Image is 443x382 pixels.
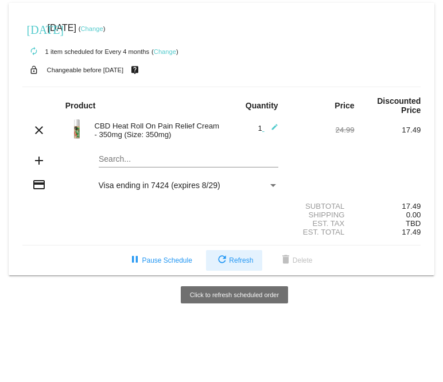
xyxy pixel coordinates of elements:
div: 17.49 [355,202,421,211]
mat-icon: autorenew [27,45,41,59]
div: 17.49 [355,126,421,134]
mat-icon: add [32,154,46,167]
img: JUSTCBD_350mg_WarmingGel-Roll-on_-1.jpg [65,118,88,141]
div: CBD Heat Roll On Pain Relief Cream - 350mg (Size: 350mg) [88,122,222,139]
a: Change [80,25,103,32]
span: Pause Schedule [128,256,192,264]
button: Pause Schedule [119,250,201,271]
div: Est. Tax [288,219,355,228]
span: 1 [258,124,278,132]
span: 0.00 [406,211,421,219]
small: 1 item scheduled for Every 4 months [22,48,150,55]
input: Search... [99,155,278,164]
mat-icon: pause [128,254,142,267]
div: Shipping [288,211,355,219]
small: ( ) [79,25,106,32]
mat-icon: lock_open [27,63,41,77]
mat-select: Payment Method [99,181,278,190]
small: ( ) [151,48,178,55]
button: Delete [270,250,322,271]
div: Subtotal [288,202,355,211]
mat-icon: [DATE] [27,22,41,36]
button: Refresh [206,250,262,271]
span: Delete [279,256,313,264]
mat-icon: clear [32,123,46,137]
span: 17.49 [402,228,421,236]
mat-icon: edit [265,123,278,137]
small: Changeable before [DATE] [47,67,124,73]
mat-icon: live_help [128,63,142,77]
div: 24.99 [288,126,355,134]
mat-icon: delete [279,254,293,267]
a: Change [154,48,176,55]
span: Visa ending in 7424 (expires 8/29) [99,181,220,190]
span: [DATE] [47,23,76,33]
span: Refresh [215,256,253,264]
mat-icon: credit_card [32,178,46,192]
div: Est. Total [288,228,355,236]
mat-icon: refresh [215,254,229,267]
strong: Price [335,101,354,110]
strong: Product [65,101,96,110]
span: TBD [406,219,421,228]
strong: Quantity [246,101,278,110]
strong: Discounted Price [377,96,421,115]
